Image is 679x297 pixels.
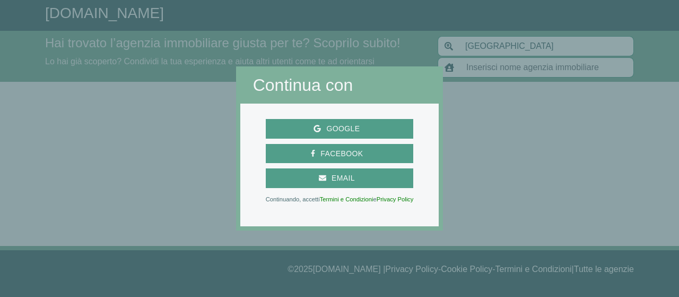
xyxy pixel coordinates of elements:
button: Facebook [266,144,414,164]
span: Facebook [315,147,368,160]
a: Termini e Condizioni [320,196,373,202]
a: Privacy Policy [377,196,414,202]
span: Google [321,122,365,135]
button: Google [266,119,414,139]
button: Email [266,168,414,188]
h2: Continua con [253,75,426,95]
p: Continuando, accetti e [266,197,414,202]
span: Email [326,172,360,185]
